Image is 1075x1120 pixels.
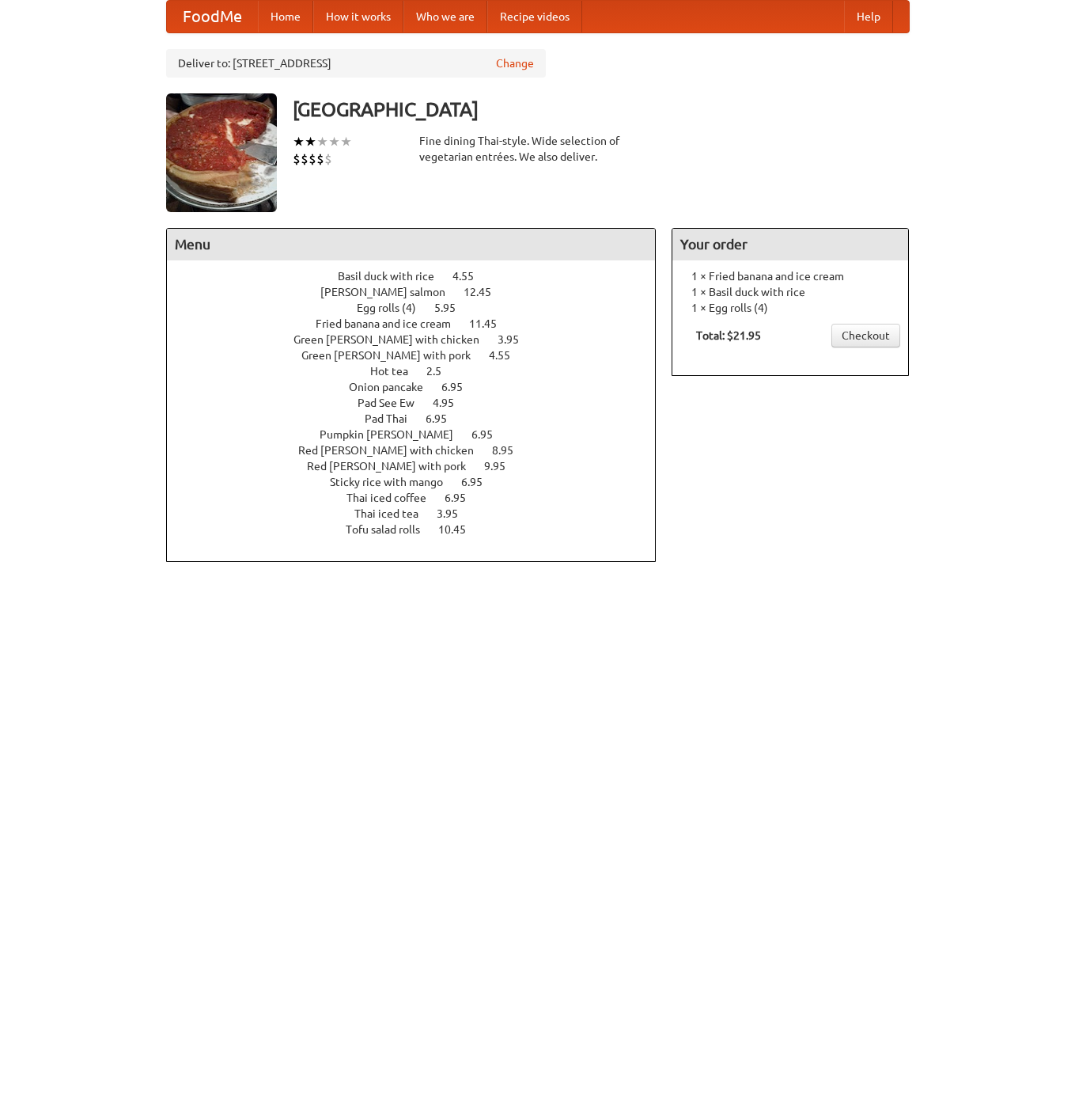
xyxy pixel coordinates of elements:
[354,507,487,520] a: Thai iced tea 3.95
[308,150,316,168] li: $
[316,317,467,330] span: Fried banana and ice cream
[419,133,657,165] div: Fine dining Thai-style. Wide selection of vegetarian entrées. We also deliver.
[831,324,900,347] a: Checkout
[338,270,503,283] a: Basil duck with rice 4.55
[492,444,529,457] span: 8.95
[438,523,482,536] span: 10.45
[298,444,490,457] span: Red [PERSON_NAME] with chicken
[349,381,439,393] span: Onion pancake
[320,286,461,298] span: [PERSON_NAME] salmon
[293,333,495,346] span: Green [PERSON_NAME] with chicken
[426,365,457,378] span: 2.5
[330,476,512,488] a: Sticky rice with mango 6.95
[471,428,509,441] span: 6.95
[680,284,900,300] li: 1 × Basil duck with rice
[313,1,403,32] a: How it works
[301,349,486,362] span: Green [PERSON_NAME] with pork
[672,229,908,260] h4: Your order
[316,133,328,150] li: ★
[461,476,498,488] span: 6.95
[426,412,463,425] span: 6.95
[489,349,526,362] span: 4.55
[496,55,534,71] a: Change
[433,397,470,409] span: 4.95
[293,333,548,346] a: Green [PERSON_NAME] with chicken 3.95
[434,302,471,314] span: 5.95
[484,460,521,473] span: 9.95
[354,507,434,520] span: Thai iced tea
[464,286,507,298] span: 12.45
[324,150,332,168] li: $
[298,444,543,457] a: Red [PERSON_NAME] with chicken 8.95
[487,1,582,32] a: Recipe videos
[305,133,316,150] li: ★
[167,229,656,260] h4: Menu
[441,381,479,393] span: 6.95
[403,1,487,32] a: Who we are
[301,150,308,168] li: $
[316,317,526,330] a: Fried banana and ice cream 11.45
[370,365,471,378] a: Hot tea 2.5
[365,412,476,425] a: Pad Thai 6.95
[445,492,482,504] span: 6.95
[357,302,485,314] a: Egg rolls (4) 5.95
[680,268,900,284] li: 1 × Fried banana and ice cream
[346,492,442,504] span: Thai iced coffee
[346,523,495,536] a: Tofu salad rolls 10.45
[293,133,305,150] li: ★
[696,329,761,342] b: Total: $21.95
[307,460,482,473] span: Red [PERSON_NAME] with pork
[844,1,893,32] a: Help
[258,1,313,32] a: Home
[437,507,474,520] span: 3.95
[346,492,495,504] a: Thai iced coffee 6.95
[320,428,522,441] a: Pumpkin [PERSON_NAME] 6.95
[358,397,430,409] span: Pad See Ew
[452,270,490,283] span: 4.55
[346,523,436,536] span: Tofu salad rolls
[358,397,483,409] a: Pad See Ew 4.95
[293,93,910,125] h3: [GEOGRAPHIC_DATA]
[330,476,459,488] span: Sticky rice with mango
[307,460,535,473] a: Red [PERSON_NAME] with pork 9.95
[498,333,535,346] span: 3.95
[316,150,324,168] li: $
[680,300,900,316] li: 1 × Egg rolls (4)
[328,133,340,150] li: ★
[320,286,520,298] a: [PERSON_NAME] salmon 12.45
[293,150,301,168] li: $
[340,133,352,150] li: ★
[166,49,546,78] div: Deliver to: [STREET_ADDRESS]
[469,317,513,330] span: 11.45
[320,428,469,441] span: Pumpkin [PERSON_NAME]
[167,1,258,32] a: FoodMe
[365,412,423,425] span: Pad Thai
[166,93,277,212] img: angular.jpg
[301,349,539,362] a: Green [PERSON_NAME] with pork 4.55
[338,270,450,283] span: Basil duck with rice
[357,302,432,314] span: Egg rolls (4)
[349,381,492,393] a: Onion pancake 6.95
[370,365,424,378] span: Hot tea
